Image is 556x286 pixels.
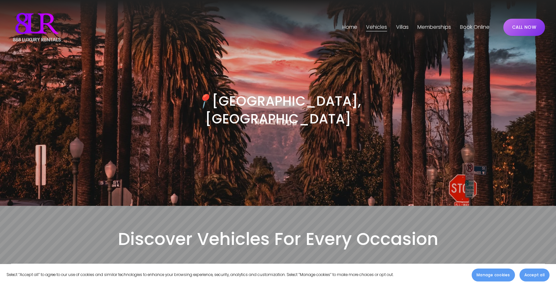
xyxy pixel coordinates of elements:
a: Memberships [417,22,451,32]
p: Select “Accept all” to agree to our use of cookies and similar technologies to enhance your brows... [6,271,393,278]
h3: [GEOGRAPHIC_DATA], [GEOGRAPHIC_DATA] [144,92,411,128]
a: CALL NOW [503,19,545,36]
a: folder dropdown [366,22,387,32]
a: Home [342,22,357,32]
span: Vehicles [366,23,387,32]
a: Book Online [460,22,489,32]
button: Manage cookies [472,269,515,281]
h2: Discover Vehicles For Every Occasion [11,228,545,250]
span: Manage cookies [477,272,510,278]
span: Villas [396,23,409,32]
em: 📍 [195,92,212,110]
span: Accept all [524,272,545,278]
img: Luxury Car &amp; Home Rentals For Every Occasion [11,11,63,43]
button: Accept all [519,269,550,281]
a: folder dropdown [396,22,409,32]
